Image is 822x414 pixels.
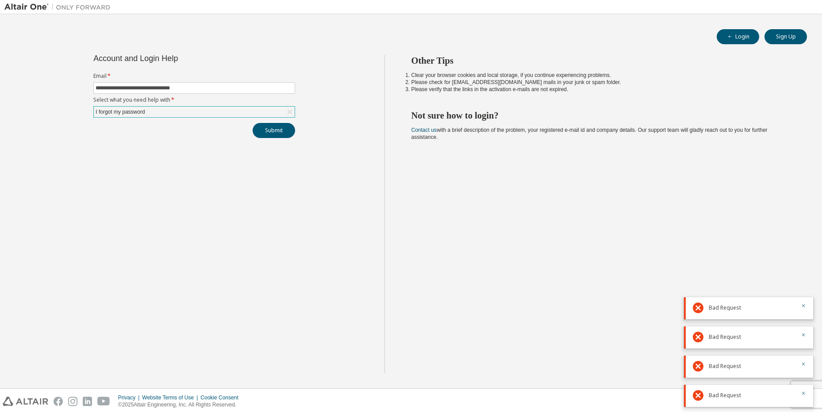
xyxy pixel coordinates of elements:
img: Altair One [4,3,115,11]
div: I forgot my password [94,107,295,117]
div: I forgot my password [94,107,146,117]
h2: Not sure how to login? [411,110,791,121]
label: Email [93,73,295,80]
div: Cookie Consent [200,394,243,401]
span: Bad Request [709,333,741,341]
img: altair_logo.svg [3,397,48,406]
div: Account and Login Help [93,55,255,62]
li: Please check for [EMAIL_ADDRESS][DOMAIN_NAME] mails in your junk or spam folder. [411,79,791,86]
div: Website Terms of Use [142,394,200,401]
p: © 2025 Altair Engineering, Inc. All Rights Reserved. [118,401,244,409]
span: Bad Request [709,392,741,399]
button: Login [717,29,759,44]
li: Clear your browser cookies and local storage, if you continue experiencing problems. [411,72,791,79]
span: Bad Request [709,363,741,370]
button: Sign Up [764,29,807,44]
img: instagram.svg [68,397,77,406]
span: with a brief description of the problem, your registered e-mail id and company details. Our suppo... [411,127,768,140]
label: Select what you need help with [93,96,295,103]
a: Contact us [411,127,437,133]
div: Privacy [118,394,142,401]
img: linkedin.svg [83,397,92,406]
img: facebook.svg [54,397,63,406]
span: Bad Request [709,304,741,311]
li: Please verify that the links in the activation e-mails are not expired. [411,86,791,93]
h2: Other Tips [411,55,791,66]
img: youtube.svg [97,397,110,406]
button: Submit [253,123,295,138]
